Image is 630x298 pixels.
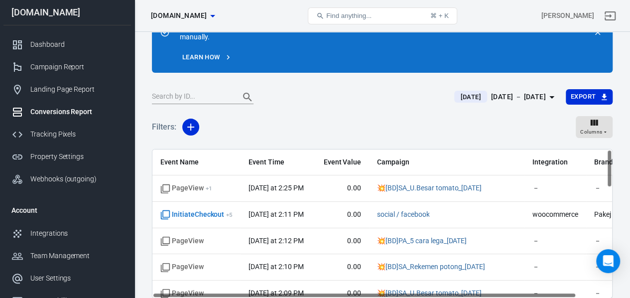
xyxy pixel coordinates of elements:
[147,6,219,25] button: [DOMAIN_NAME]
[3,56,131,78] a: Campaign Report
[532,183,578,193] span: －
[160,183,212,193] span: PageView
[3,33,131,56] a: Dashboard
[308,7,457,24] button: Find anything...⌘ + K
[3,123,131,146] a: Tracking Pixels
[598,4,622,28] a: Sign out
[377,263,485,271] a: 💥[BD]SA_Rekemen potong_[DATE]
[30,129,123,140] div: Tracking Pixels
[160,210,233,220] span: InitiateCheckout
[377,236,467,246] span: 💥[BD]PA_5 cara lega_18.8.25
[180,50,234,65] a: Learn how
[30,84,123,95] div: Landing Page Report
[456,92,485,102] span: [DATE]
[324,210,362,220] span: 0.00
[3,8,131,17] div: [DOMAIN_NAME]
[160,157,233,167] span: Event Name
[541,10,594,21] div: Account id: mSgWPRff
[377,184,482,192] a: 💥[BD]SA_U.Besar tomato_[DATE]
[532,157,578,167] span: Integration
[152,91,232,104] input: Search by ID...
[377,262,485,272] span: 💥[BD]SA_Rekemen potong_19.8.25
[596,249,620,273] div: Open Intercom Messenger
[226,211,233,218] sup: + 5
[326,12,372,19] span: Find anything...
[3,168,131,190] a: Webhooks (outgoing)
[30,228,123,239] div: Integrations
[532,210,578,220] span: woocommerce
[206,185,212,192] sup: + 1
[377,237,467,245] a: 💥[BD]PA_5 cara lega_[DATE]
[3,78,131,101] a: Landing Page Report
[377,210,429,220] span: social / facebook
[576,116,613,138] button: Columns
[151,9,207,22] span: herbatokmekhq.com
[580,128,602,137] span: Columns
[324,262,362,272] span: 0.00
[324,183,362,193] span: 0.00
[30,273,123,284] div: User Settings
[249,263,303,271] time: 2025-08-18T14:10:36+08:00
[249,184,303,192] time: 2025-08-18T14:25:20+08:00
[160,236,204,246] span: Standard event name
[152,149,612,298] div: scrollable content
[30,62,123,72] div: Campaign Report
[152,111,176,143] h5: Filters:
[30,107,123,117] div: Conversions Report
[30,251,123,261] div: Team Management
[3,198,131,222] li: Account
[160,262,204,272] span: Standard event name
[249,237,303,245] time: 2025-08-18T14:12:33+08:00
[377,289,482,297] a: 💥[BD]SA_U.Besar tomato_[DATE]
[3,245,131,267] a: Team Management
[377,157,516,167] span: Campaign
[3,222,131,245] a: Integrations
[532,236,578,246] span: －
[3,267,131,290] a: User Settings
[591,25,605,39] button: close
[446,89,565,105] button: [DATE][DATE] － [DATE]
[491,91,546,103] div: [DATE] － [DATE]
[249,289,303,297] time: 2025-08-18T14:09:53+08:00
[377,210,429,218] a: social / facebook
[566,89,613,105] button: Export
[30,151,123,162] div: Property Settings
[430,12,449,19] div: ⌘ + K
[532,262,578,272] span: －
[324,236,362,246] span: 0.00
[249,210,303,218] time: 2025-08-18T14:11:06+08:00
[377,183,482,193] span: 💥[BD]SA_U.Besar tomato_18.8.25
[324,157,362,167] span: Event Value
[236,85,259,109] button: Search
[3,146,131,168] a: Property Settings
[3,101,131,123] a: Conversions Report
[30,174,123,184] div: Webhooks (outgoing)
[30,39,123,50] div: Dashboard
[249,157,307,167] span: Event Time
